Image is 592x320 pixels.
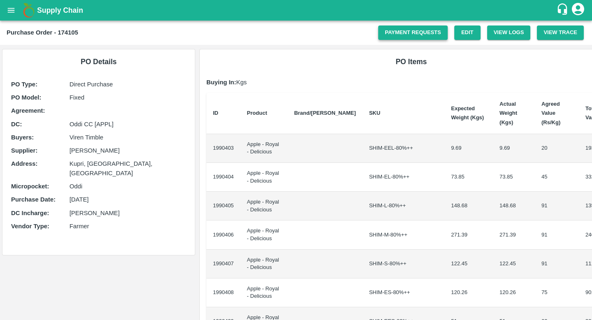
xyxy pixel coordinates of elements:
td: Apple - Royal - Delicious [240,278,288,307]
td: SHIM-ES-80%++ [363,278,445,307]
a: Edit [454,26,481,40]
b: Address : [11,160,37,167]
td: 271.39 [444,220,493,249]
div: customer-support [556,3,571,18]
b: PO Type : [11,81,37,88]
b: Micropocket : [11,183,49,190]
b: Vendor Type : [11,223,49,230]
p: Fixed [69,93,186,102]
td: 9.69 [493,134,535,163]
td: Apple - Royal - Delicious [240,250,288,278]
td: 73.85 [444,163,493,192]
td: 122.45 [493,250,535,278]
p: Oddi CC [APPL] [69,120,186,129]
a: Payment Requests [378,26,448,40]
p: Viren Timble [69,133,186,142]
td: 91 [535,192,579,220]
td: 1990407 [206,250,240,278]
b: Supplier : [11,147,37,154]
td: 1990408 [206,278,240,307]
b: Buyers : [11,134,34,141]
td: 1990406 [206,220,240,249]
td: 1990405 [206,192,240,220]
b: DC Incharge : [11,210,49,216]
b: Agreed Value (Rs/Kg) [541,101,560,125]
b: PO Model : [11,94,41,101]
button: View Logs [487,26,531,40]
p: Oddi [69,182,186,191]
b: Expected Weight (Kgs) [451,105,484,121]
td: 75 [535,278,579,307]
td: SHIM-S-80%++ [363,250,445,278]
td: 91 [535,220,579,249]
b: Actual Weight (Kgs) [499,101,517,125]
td: 120.26 [444,278,493,307]
p: [PERSON_NAME] [69,146,186,155]
b: SKU [369,110,380,116]
td: SHIM-L-80%++ [363,192,445,220]
p: [DATE] [69,195,186,204]
img: logo [21,2,37,19]
p: Kupri, [GEOGRAPHIC_DATA], [GEOGRAPHIC_DATA] [69,159,186,178]
b: Supply Chain [37,6,83,14]
td: 73.85 [493,163,535,192]
b: Product [247,110,267,116]
td: 45 [535,163,579,192]
td: 9.69 [444,134,493,163]
b: Buying In: [206,79,236,86]
td: 122.45 [444,250,493,278]
td: 1990404 [206,163,240,192]
td: 1990403 [206,134,240,163]
p: [PERSON_NAME] [69,209,186,218]
td: 91 [535,250,579,278]
b: DC : [11,121,22,128]
b: Brand/[PERSON_NAME] [294,110,356,116]
b: ID [213,110,218,116]
b: Agreement: [11,107,45,114]
td: Apple - Royal - Delicious [240,220,288,249]
td: Apple - Royal - Delicious [240,163,288,192]
button: open drawer [2,1,21,20]
td: 120.26 [493,278,535,307]
td: Apple - Royal - Delicious [240,134,288,163]
td: 148.68 [493,192,535,220]
td: SHIM-EEL-80%++ [363,134,445,163]
td: Apple - Royal - Delicious [240,192,288,220]
td: SHIM-M-80%++ [363,220,445,249]
a: Supply Chain [37,5,556,16]
b: Purchase Date : [11,196,55,203]
td: 20 [535,134,579,163]
h6: PO Details [9,56,188,67]
button: View Trace [537,26,584,40]
p: Direct Purchase [69,80,186,89]
div: account of current user [571,2,585,19]
b: Purchase Order - 174105 [7,29,78,36]
td: SHIM-EL-80%++ [363,163,445,192]
td: 148.68 [444,192,493,220]
td: 271.39 [493,220,535,249]
p: Farmer [69,222,186,231]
